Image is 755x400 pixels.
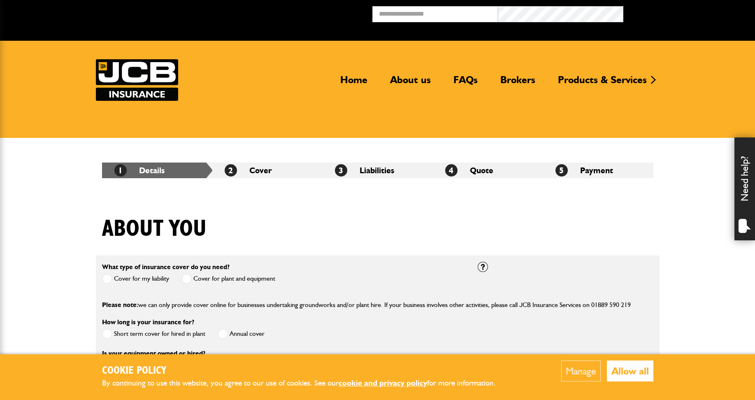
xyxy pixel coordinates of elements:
button: Broker Login [623,6,749,19]
label: What type of insurance cover do you need? [102,264,230,270]
a: About us [384,74,437,93]
li: Payment [543,163,653,178]
label: Cover for my liability [102,274,169,284]
li: Liabilities [323,163,433,178]
a: FAQs [447,74,484,93]
label: Cover for plant and equipment [181,274,275,284]
span: 4 [445,164,458,177]
a: cookie and privacy policy [339,378,427,388]
label: Short term cover for hired in plant [102,329,205,339]
span: Please note: [102,301,138,309]
span: 2 [225,164,237,177]
label: Annual cover [218,329,265,339]
h2: Cookie Policy [102,365,509,377]
li: Quote [433,163,543,178]
li: Details [102,163,212,178]
span: 5 [555,164,568,177]
button: Manage [561,360,601,381]
p: By continuing to use this website, you agree to our use of cookies. See our for more information. [102,377,509,390]
a: Home [334,74,374,93]
li: Cover [212,163,323,178]
button: Allow all [607,360,653,381]
span: 3 [335,164,347,177]
label: Is your equipment owned or hired? [102,350,205,357]
a: Products & Services [552,74,653,93]
label: How long is your insurance for? [102,319,194,326]
p: we can only provide cover online for businesses undertaking groundworks and/or plant hire. If you... [102,300,653,310]
a: JCB Insurance Services [96,59,178,101]
a: Brokers [494,74,541,93]
span: 1 [114,164,127,177]
div: Need help? [734,137,755,240]
img: JCB Insurance Services logo [96,59,178,101]
h1: About you [102,215,207,243]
